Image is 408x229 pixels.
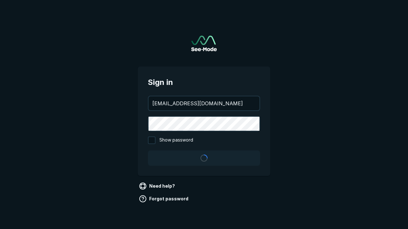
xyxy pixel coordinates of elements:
span: Show password [159,136,193,144]
input: your@email.com [149,96,259,110]
img: See-Mode Logo [191,36,217,51]
a: Need help? [138,181,178,191]
span: Sign in [148,77,260,88]
a: Go to sign in [191,36,217,51]
a: Forgot password [138,194,191,204]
